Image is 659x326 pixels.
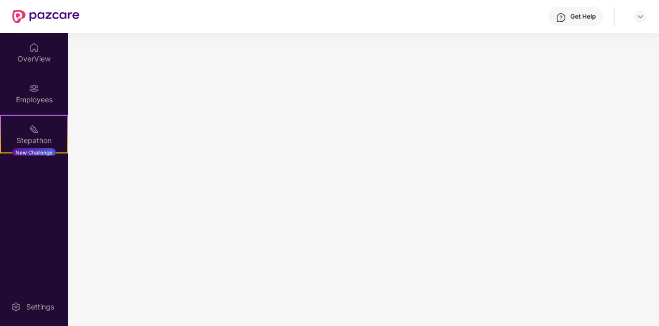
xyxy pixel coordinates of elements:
[11,302,21,312] img: svg+xml;base64,PHN2ZyBpZD0iU2V0dGluZy0yMHgyMCIgeG1sbnM9Imh0dHA6Ly93d3cudzMub3JnLzIwMDAvc3ZnIiB3aW...
[23,302,57,312] div: Settings
[570,12,596,21] div: Get Help
[12,148,56,157] div: New Challenge
[556,12,566,23] img: svg+xml;base64,PHN2ZyBpZD0iSGVscC0zMngzMiIgeG1sbnM9Imh0dHA6Ly93d3cudzMub3JnLzIwMDAvc3ZnIiB3aWR0aD...
[29,124,39,134] img: svg+xml;base64,PHN2ZyB4bWxucz0iaHR0cDovL3d3dy53My5vcmcvMjAwMC9zdmciIHdpZHRoPSIyMSIgaGVpZ2h0PSIyMC...
[29,42,39,53] img: svg+xml;base64,PHN2ZyBpZD0iSG9tZSIgeG1sbnM9Imh0dHA6Ly93d3cudzMub3JnLzIwMDAvc3ZnIiB3aWR0aD0iMjAiIG...
[12,10,79,23] img: New Pazcare Logo
[636,12,645,21] img: svg+xml;base64,PHN2ZyBpZD0iRHJvcGRvd24tMzJ4MzIiIHhtbG5zPSJodHRwOi8vd3d3LnczLm9yZy8yMDAwL3N2ZyIgd2...
[29,83,39,94] img: svg+xml;base64,PHN2ZyBpZD0iRW1wbG95ZWVzIiB4bWxucz0iaHR0cDovL3d3dy53My5vcmcvMjAwMC9zdmciIHdpZHRoPS...
[1,135,67,146] div: Stepathon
